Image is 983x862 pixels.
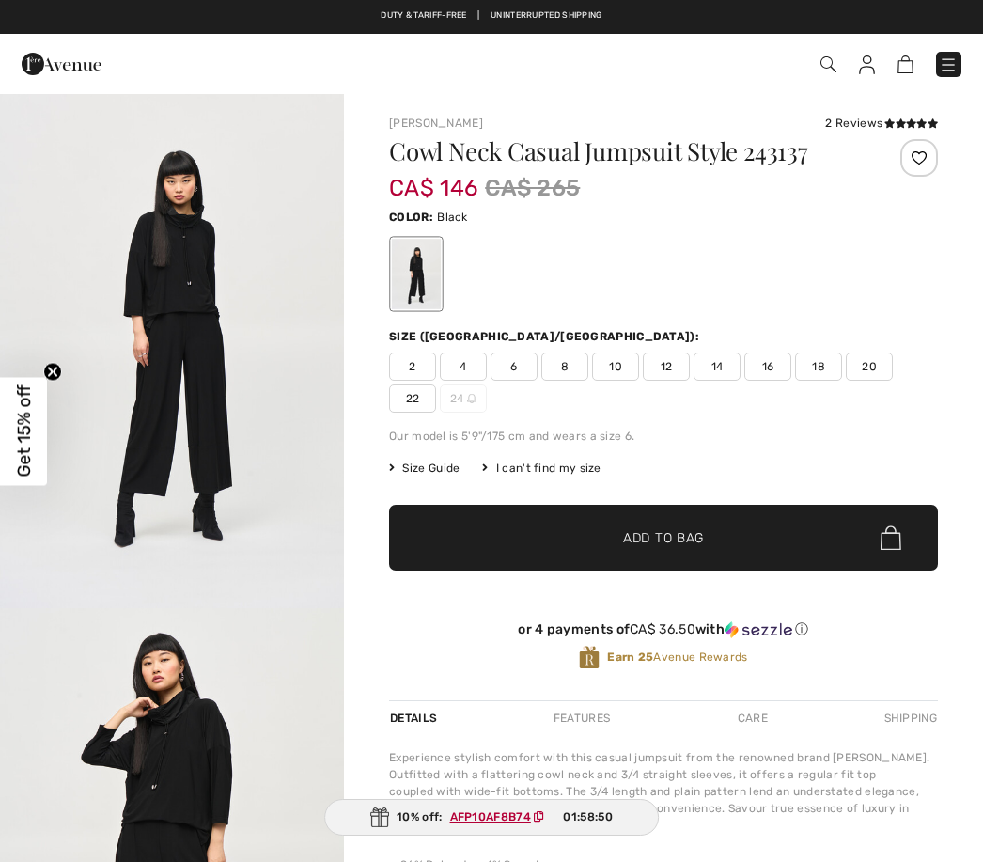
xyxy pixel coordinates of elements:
[630,621,695,637] span: CA$ 36.50
[389,328,703,345] div: Size ([GEOGRAPHIC_DATA]/[GEOGRAPHIC_DATA]):
[592,353,639,381] span: 10
[538,701,626,735] div: Features
[440,384,487,413] span: 24
[370,807,389,827] img: Gift.svg
[880,701,938,735] div: Shipping
[324,799,659,836] div: 10% off:
[389,701,442,735] div: Details
[450,810,531,823] ins: AFP10AF8B74
[467,394,476,403] img: ring-m.svg
[744,353,791,381] span: 16
[859,55,875,74] img: My Info
[623,528,704,548] span: Add to Bag
[579,645,600,670] img: Avenue Rewards
[795,353,842,381] span: 18
[389,139,847,164] h1: Cowl Neck Casual Jumpsuit Style 243137
[437,211,468,224] span: Black
[541,353,588,381] span: 8
[389,460,460,477] span: Size Guide
[389,621,938,645] div: or 4 payments ofCA$ 36.50withSezzle Click to learn more about Sezzle
[389,749,938,834] div: Experience stylish comfort with this casual jumpsuit from the renowned brand [PERSON_NAME]. Outfi...
[722,701,784,735] div: Care
[22,45,101,83] img: 1ère Avenue
[389,505,938,571] button: Add to Bag
[43,362,62,381] button: Close teaser
[13,385,35,478] span: Get 15% off
[389,353,436,381] span: 2
[482,460,601,477] div: I can't find my size
[563,808,612,825] span: 01:58:50
[440,353,487,381] span: 4
[491,353,538,381] span: 6
[820,56,836,72] img: Search
[643,353,690,381] span: 12
[389,211,433,224] span: Color:
[607,649,747,666] span: Avenue Rewards
[22,54,101,71] a: 1ère Avenue
[825,115,938,132] div: 2 Reviews
[389,428,938,445] div: Our model is 5'9"/175 cm and wears a size 6.
[607,650,653,664] strong: Earn 25
[725,621,792,638] img: Sezzle
[389,621,938,638] div: or 4 payments of with
[694,353,741,381] span: 14
[389,384,436,413] span: 22
[897,55,913,73] img: Shopping Bag
[389,156,477,201] span: CA$ 146
[392,239,441,309] div: Black
[939,55,958,74] img: Menu
[881,525,901,550] img: Bag.svg
[846,353,893,381] span: 20
[485,171,580,205] span: CA$ 265
[389,117,483,130] a: [PERSON_NAME]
